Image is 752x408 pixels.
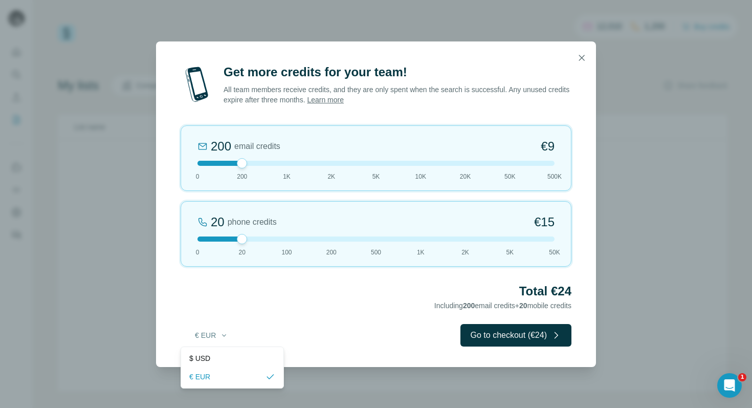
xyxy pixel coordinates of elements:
span: 10K [415,172,426,181]
button: Go to checkout (€24) [460,324,571,347]
span: 2K [327,172,335,181]
span: 5K [506,248,514,257]
span: email credits [234,140,280,153]
span: 1K [417,248,425,257]
span: 200 [326,248,337,257]
span: 0 [196,248,200,257]
span: 200 [463,302,475,310]
span: 2K [461,248,469,257]
iframe: Intercom live chat [717,373,742,398]
span: 1 [738,373,746,381]
img: mobile-phone [181,64,213,105]
span: 20 [519,302,527,310]
span: 20K [460,172,471,181]
span: 20 [239,248,246,257]
div: 200 [211,138,231,155]
span: 0 [196,172,200,181]
span: Including email credits + mobile credits [434,302,571,310]
p: All team members receive credits, and they are only spent when the search is successful. Any unus... [224,84,571,105]
h2: Total €24 [181,283,571,299]
span: €15 [534,214,555,230]
span: 50K [504,172,515,181]
span: 5K [372,172,380,181]
span: 50K [549,248,560,257]
span: phone credits [228,216,277,228]
div: 20 [211,214,225,230]
span: 200 [237,172,247,181]
span: 500 [371,248,381,257]
span: 500K [547,172,562,181]
span: €9 [541,138,555,155]
span: $ USD [189,353,210,363]
a: Learn more [307,96,344,104]
span: 1K [283,172,291,181]
span: 100 [281,248,292,257]
button: € EUR [188,326,235,345]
